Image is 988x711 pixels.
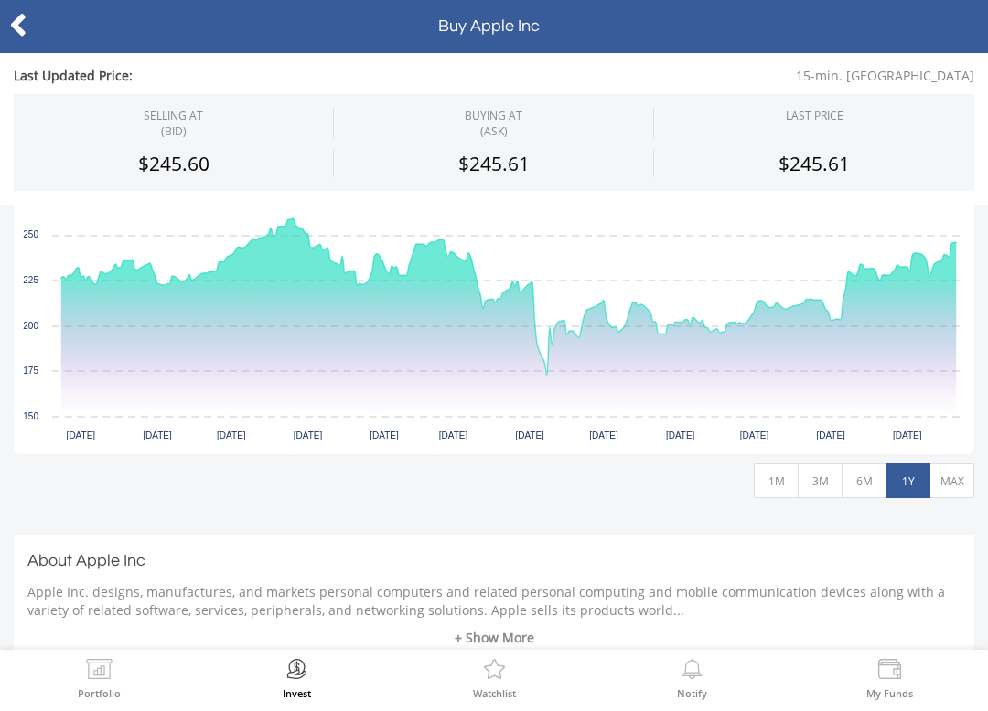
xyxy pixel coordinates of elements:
label: Notify [677,688,707,698]
span: $245.61 [458,151,530,176]
img: Invest Now [283,659,311,684]
img: Watchlist [480,659,509,684]
span: $245.61 [779,151,850,176]
text: 175 [23,366,38,376]
text: [DATE] [143,430,172,440]
label: Invest [283,688,311,698]
a: + Show More [27,629,961,647]
span: 15-min. [GEOGRAPHIC_DATA] [414,67,975,85]
text: [DATE] [217,430,246,440]
button: 1Y [886,463,930,498]
img: View Notifications [678,659,706,684]
div: LAST PRICE [786,108,843,123]
img: View Funds [875,659,904,684]
h3: About Apple Inc [27,548,961,574]
span: Last Updated Price: [14,67,414,85]
text: [DATE] [893,430,922,440]
text: [DATE] [666,430,695,440]
span: (BID) [144,123,203,139]
a: Watchlist [473,659,516,698]
text: [DATE] [439,430,468,440]
text: [DATE] [294,430,323,440]
text: 250 [23,229,38,239]
label: My Funds [866,688,913,698]
label: Portfolio [78,688,121,698]
text: [DATE] [589,430,618,440]
text: [DATE] [515,430,544,440]
button: MAX [929,463,974,498]
span: $245.60 [138,151,209,176]
label: Watchlist [473,688,516,698]
button: 3M [798,463,843,498]
svg: Interactive chart [14,180,974,454]
p: Apple Inc. designs, manufactures, and markets personal computers and related personal computing a... [27,583,961,620]
text: [DATE] [67,430,96,440]
img: View Portfolio [85,659,113,684]
text: 150 [23,411,38,421]
span: BUYING AT [465,108,522,139]
button: 1M [754,463,799,498]
div: SELLING AT [144,108,203,139]
div: Chart. Highcharts interactive chart. [14,180,974,454]
a: Portfolio [78,659,121,698]
button: 6M [842,463,886,498]
a: My Funds [866,659,913,698]
span: (ASK) [465,123,522,139]
text: [DATE] [740,430,769,440]
a: Notify [677,659,707,698]
text: 200 [23,321,38,331]
a: Invest [283,659,311,698]
text: [DATE] [370,430,399,440]
text: [DATE] [816,430,845,440]
text: 225 [23,275,38,285]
